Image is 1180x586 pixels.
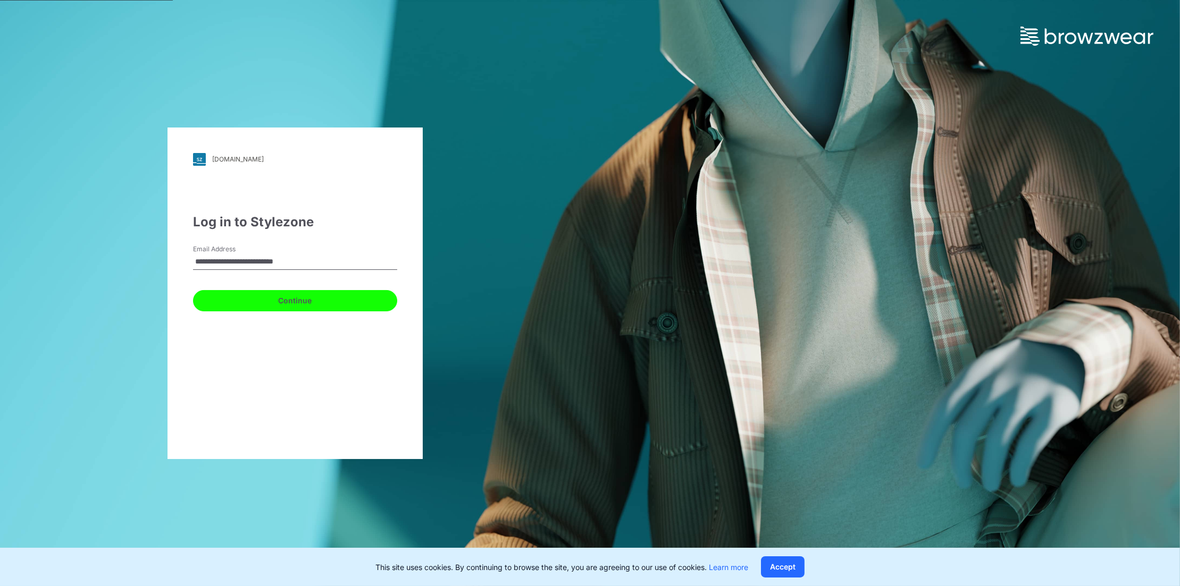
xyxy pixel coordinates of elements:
[1020,27,1153,46] img: browzwear-logo.73288ffb.svg
[193,213,397,232] div: Log in to Stylezone
[709,563,748,572] a: Learn more
[193,153,397,166] a: [DOMAIN_NAME]
[375,562,748,573] p: This site uses cookies. By continuing to browse the site, you are agreeing to our use of cookies.
[761,556,805,577] button: Accept
[193,153,206,166] img: svg+xml;base64,PHN2ZyB3aWR0aD0iMjgiIGhlaWdodD0iMjgiIHZpZXdCb3g9IjAgMCAyOCAyOCIgZmlsbD0ibm9uZSIgeG...
[193,290,397,311] button: Continue
[193,244,267,254] label: Email Address
[212,155,264,163] div: [DOMAIN_NAME]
